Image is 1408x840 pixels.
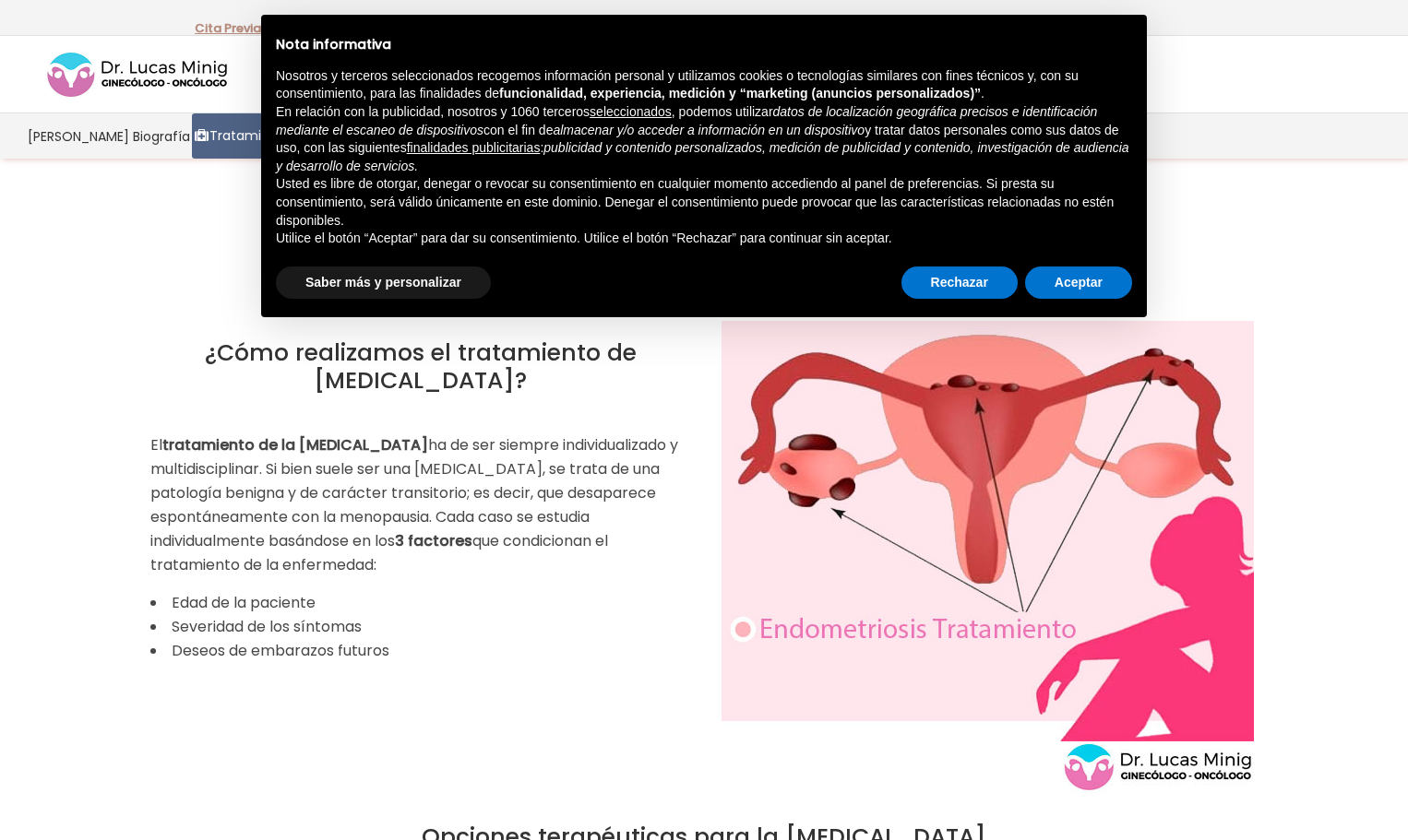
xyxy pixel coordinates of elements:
[276,266,491,300] button: Saber más y personalizar
[407,139,541,158] button: finalidades publicitarias
[28,125,129,147] span: [PERSON_NAME]
[276,103,1132,175] p: En relación con la publicidad, nosotros y 1060 terceros , podemos utilizar con el fin de y tratar...
[901,266,1018,300] button: Rechazar
[195,17,268,41] p: -
[131,113,192,159] a: Biografía
[150,591,690,615] li: Edad de la paciente
[590,103,672,122] button: seleccionados
[150,615,690,639] li: Severidad de los síntomas
[162,434,428,455] strong: tratamiento de la [MEDICAL_DATA]
[276,37,1132,53] h2: Nota informativa
[276,230,1132,248] p: Utilice el botón “Aceptar” para dar su consentimiento. Utilice el botón “Rechazar” para continuar...
[150,339,690,395] h2: ¿Cómo realizamos el tratamiento de [MEDICAL_DATA]?
[276,67,1132,103] p: Nosotros y terceros seleccionados recogemos información personal y utilizamos cookies o tecnologí...
[722,321,1254,793] img: Endometriosis Tratamiento en España
[395,530,472,551] strong: 3 factores
[276,140,1129,173] em: publicidad y contenido personalizados, medición de publicidad y contenido, investigación de audie...
[192,113,300,159] a: Tratamientos
[150,639,690,663] li: Deseos de embarazos futuros
[553,123,865,137] em: almacenar y/o acceder a información en un dispositivo
[26,113,131,159] a: [PERSON_NAME]
[276,175,1132,230] p: Usted es libre de otorgar, denegar o revocar su consentimiento en cualquier momento accediendo al...
[276,104,1097,137] em: datos de localización geográfica precisos e identificación mediante el escaneo de dispositivos
[1025,266,1132,300] button: Aceptar
[133,125,190,147] span: Biografía
[209,125,298,147] span: Tratamientos
[150,433,690,577] p: El ha de ser siempre individualizado y multidisciplinar. Si bien suele ser una [MEDICAL_DATA], se...
[499,86,981,101] strong: funcionalidad, experiencia, medición y “marketing (anuncios personalizados)”
[195,19,261,37] a: Cita Previa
